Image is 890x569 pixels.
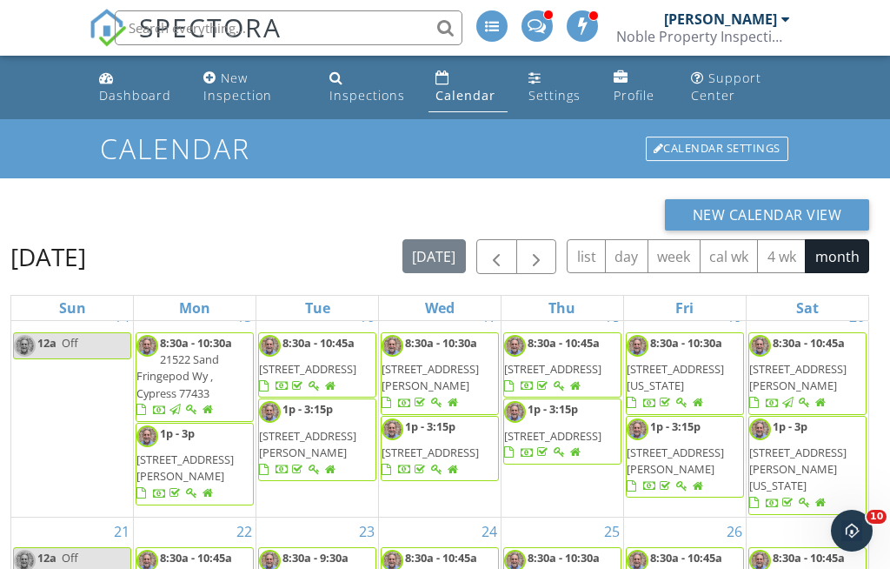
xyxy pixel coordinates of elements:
[56,296,90,320] a: Sunday
[110,518,133,546] a: Go to September 21, 2025
[134,302,256,517] td: Go to September 15, 2025
[650,418,701,434] span: 1p - 3:15p
[203,70,272,104] div: New Inspection
[627,335,725,411] a: 8:30a - 10:30a [STREET_ADDRESS][US_STATE]
[282,550,349,566] span: 8:30a - 9:30a
[62,335,78,351] span: Off
[435,87,495,104] div: Calendar
[748,332,867,415] a: 8:30a - 10:45a [STREET_ADDRESS][PERSON_NAME]
[746,302,868,517] td: Go to September 20, 2025
[749,335,847,411] a: 8:30a - 10:45a [STREET_ADDRESS][PERSON_NAME]
[476,239,517,275] button: Previous month
[136,351,219,400] span: 21522 Sand Fringepod Wy , Cypress 77433
[196,63,309,112] a: New Inspection
[89,9,127,47] img: The Best Home Inspection Software - Spectora
[627,361,724,393] span: [STREET_ADDRESS][US_STATE]
[501,302,623,517] td: Go to September 18, 2025
[616,28,790,45] div: Noble Property Inspections
[749,418,771,440] img: headshot__chris_pinina.png
[160,425,195,441] span: 1p - 3p
[867,510,887,524] span: 10
[805,239,869,273] button: month
[136,425,158,447] img: headshot__chris_pinina.png
[136,335,158,357] img: headshot__chris_pinina.png
[381,416,499,482] a: 1p - 3:15p [STREET_ADDRESS]
[691,70,761,104] div: Support Center
[627,335,648,357] img: headshot__chris_pinina.png
[259,401,281,423] img: headshot__chris_pinina.png
[402,239,466,273] button: [DATE]
[37,550,56,566] span: 12a
[723,518,746,546] a: Go to September 26, 2025
[405,418,455,434] span: 1p - 3:15p
[503,332,621,398] a: 8:30a - 10:45a [STREET_ADDRESS]
[504,401,601,459] a: 1p - 3:15p [STREET_ADDRESS]
[528,87,581,104] div: Settings
[516,239,557,275] button: Next month
[259,361,356,377] span: [STREET_ADDRESS]
[100,133,790,164] h1: Calendar
[14,335,36,357] img: headshot__chris_pinina.png
[92,63,183,112] a: Dashboard
[528,401,578,417] span: 1p - 3:15p
[648,239,701,273] button: week
[136,423,254,505] a: 1p - 3p [STREET_ADDRESS][PERSON_NAME]
[748,416,867,515] a: 1p - 3p [STREET_ADDRESS][PERSON_NAME][US_STATE]
[831,510,873,552] iframe: Intercom live chat
[773,335,845,351] span: 8:30a - 10:45a
[382,361,479,393] span: [STREET_ADDRESS][PERSON_NAME]
[627,418,724,494] a: 1p - 3:15p [STREET_ADDRESS][PERSON_NAME]
[329,87,405,104] div: Inspections
[99,87,171,104] div: Dashboard
[567,239,606,273] button: list
[302,296,334,320] a: Tuesday
[176,296,214,320] a: Monday
[136,332,254,422] a: 8:30a - 10:30a 21522 Sand Fringepod Wy , Cypress 77433
[650,335,722,351] span: 8:30a - 10:30a
[322,63,415,112] a: Inspections
[504,335,602,393] a: 8:30a - 10:45a [STREET_ADDRESS]
[259,401,356,477] a: 1p - 3:15p [STREET_ADDRESS][PERSON_NAME]
[545,296,579,320] a: Thursday
[233,518,256,546] a: Go to September 22, 2025
[503,398,621,465] a: 1p - 3:15p [STREET_ADDRESS]
[115,10,462,45] input: Search everything...
[160,550,232,566] span: 8:30a - 10:45a
[405,550,477,566] span: 8:30a - 10:45a
[62,550,78,566] span: Off
[605,239,648,273] button: day
[259,335,357,393] a: 8:30a - 10:45a [STREET_ADDRESS]
[382,335,403,357] img: headshot__chris_pinina.png
[382,445,479,460] span: [STREET_ADDRESS]
[89,23,282,60] a: SPECTORA
[601,518,623,546] a: Go to September 25, 2025
[504,428,601,444] span: [STREET_ADDRESS]
[136,425,234,501] a: 1p - 3p [STREET_ADDRESS][PERSON_NAME]
[749,361,847,393] span: [STREET_ADDRESS][PERSON_NAME]
[650,550,722,566] span: 8:30a - 10:45a
[793,296,822,320] a: Saturday
[664,10,777,28] div: [PERSON_NAME]
[700,239,759,273] button: cal wk
[379,302,501,517] td: Go to September 17, 2025
[504,401,526,423] img: headshot__chris_pinina.png
[773,418,807,434] span: 1p - 3p
[282,401,333,417] span: 1p - 3:15p
[381,332,499,415] a: 8:30a - 10:30a [STREET_ADDRESS][PERSON_NAME]
[627,418,648,440] img: headshot__chris_pinina.png
[749,418,847,511] a: 1p - 3p [STREET_ADDRESS][PERSON_NAME][US_STATE]
[521,63,593,112] a: Settings
[259,428,356,460] span: [STREET_ADDRESS][PERSON_NAME]
[428,63,508,112] a: Calendar
[37,335,56,351] span: 12a
[259,335,281,357] img: headshot__chris_pinina.png
[757,239,806,273] button: 4 wk
[684,63,798,112] a: Support Center
[626,332,744,415] a: 8:30a - 10:30a [STREET_ADDRESS][US_STATE]
[355,518,378,546] a: Go to September 23, 2025
[382,335,480,411] a: 8:30a - 10:30a [STREET_ADDRESS][PERSON_NAME]
[626,416,744,499] a: 1p - 3:15p [STREET_ADDRESS][PERSON_NAME]
[282,335,355,351] span: 8:30a - 10:45a
[136,335,235,418] a: 8:30a - 10:30a 21522 Sand Fringepod Wy , Cypress 77433
[504,335,526,357] img: headshot__chris_pinina.png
